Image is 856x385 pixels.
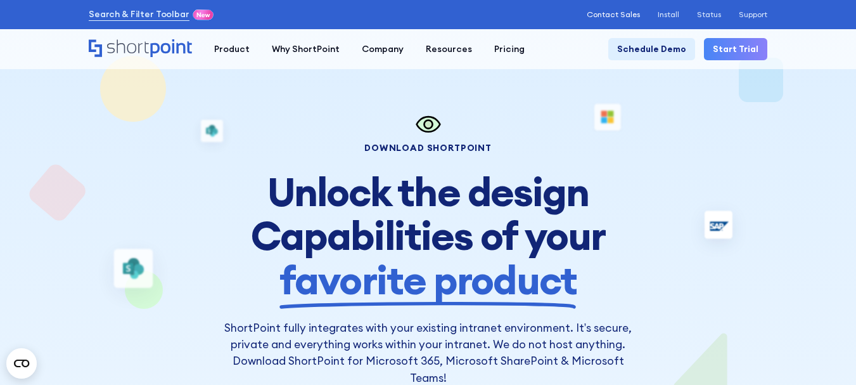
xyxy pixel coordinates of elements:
[220,170,636,302] h1: Unlock the design Capabilities of your
[494,42,525,56] div: Pricing
[362,42,404,56] div: Company
[628,238,856,385] iframe: Chat Widget
[414,38,483,60] a: Resources
[350,38,414,60] a: Company
[6,348,37,379] button: Open CMP widget
[658,10,679,19] a: Install
[272,42,340,56] div: Why ShortPoint
[220,143,636,152] div: Download Shortpoint
[704,38,767,60] a: Start Trial
[279,258,577,302] span: favorite product
[260,38,350,60] a: Why ShortPoint
[89,39,192,58] a: Home
[426,42,472,56] div: Resources
[587,10,640,19] a: Contact Sales
[739,10,767,19] a: Support
[203,38,260,60] a: Product
[89,8,189,21] a: Search & Filter Toolbar
[214,42,250,56] div: Product
[483,38,535,60] a: Pricing
[697,10,721,19] a: Status
[608,38,695,60] a: Schedule Demo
